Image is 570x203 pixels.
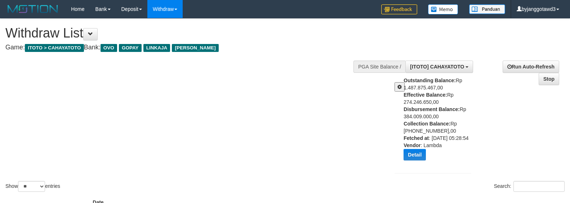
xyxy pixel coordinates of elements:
[469,4,505,14] img: panduan.png
[172,44,218,52] span: [PERSON_NAME]
[428,4,458,14] img: Button%20Memo.svg
[353,61,405,73] div: PGA Site Balance /
[404,77,477,166] div: Rp 1.487.875.467,00 Rp 274.246.650,00 Rp 384.009.000,00 Rp [PHONE_NUMBER],00 : [DATE] 05:28:54 : ...
[503,61,559,73] a: Run Auto-Refresh
[539,73,559,85] a: Stop
[404,78,456,83] b: Outstanding Balance:
[404,121,450,127] b: Collection Balance:
[405,61,473,73] button: [ITOTO] CAHAYATOTO
[404,135,429,141] b: Fetched at
[404,142,420,148] b: Vendor
[5,26,373,40] h1: Withdraw List
[381,4,417,14] img: Feedback.jpg
[513,181,565,192] input: Search:
[404,149,426,160] button: Detail
[143,44,170,52] span: LINKAJA
[494,181,565,192] label: Search:
[404,92,447,98] b: Effective Balance:
[5,44,373,51] h4: Game: Bank:
[410,64,464,70] span: [ITOTO] CAHAYATOTO
[404,106,460,112] b: Disbursement Balance:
